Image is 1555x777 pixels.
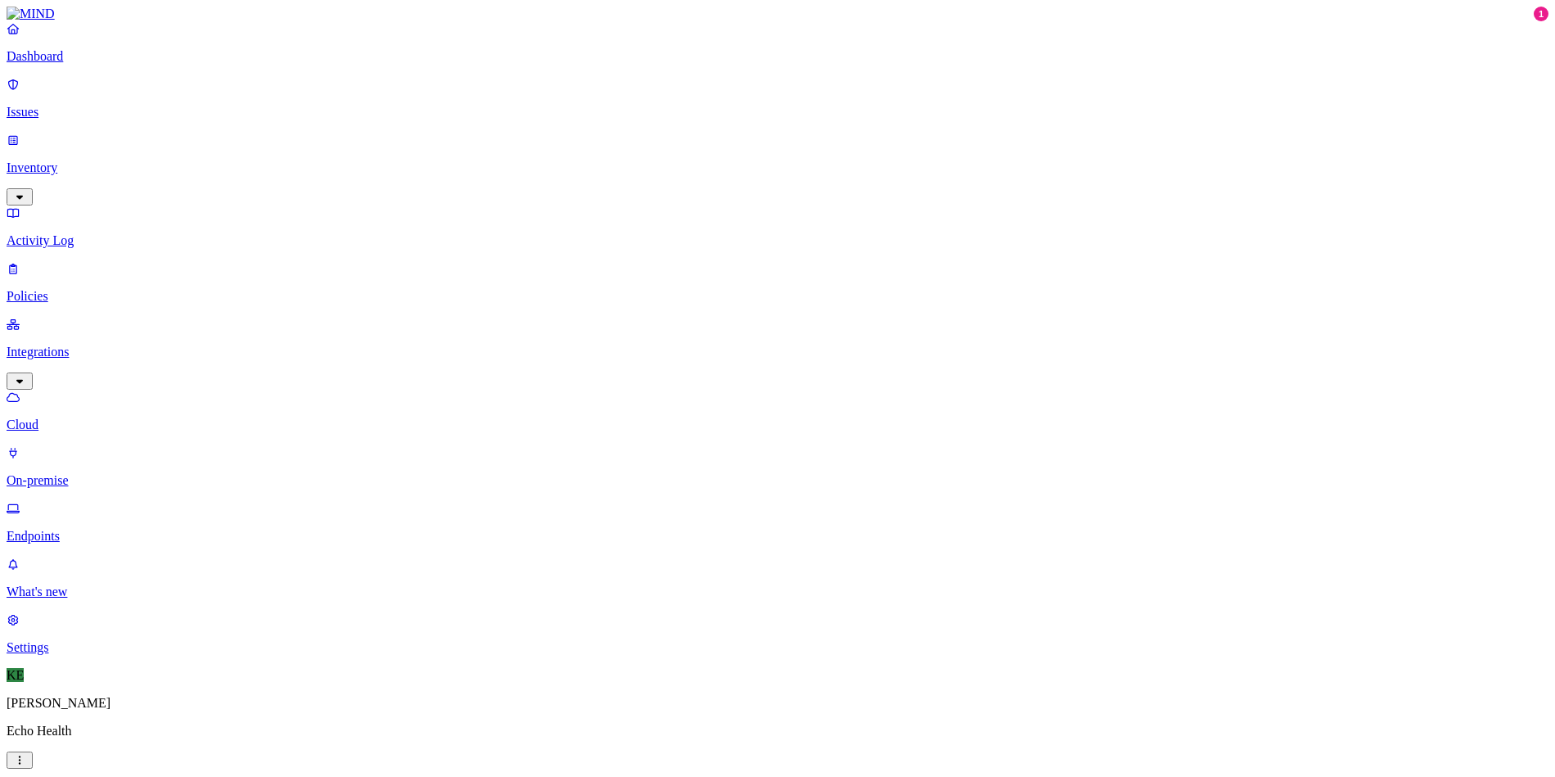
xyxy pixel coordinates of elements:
img: MIND [7,7,55,21]
p: What's new [7,585,1548,599]
a: Integrations [7,317,1548,387]
a: Dashboard [7,21,1548,64]
p: Cloud [7,418,1548,432]
p: Inventory [7,160,1548,175]
p: Activity Log [7,233,1548,248]
a: Issues [7,77,1548,120]
a: On-premise [7,445,1548,488]
p: Issues [7,105,1548,120]
p: Dashboard [7,49,1548,64]
a: Cloud [7,390,1548,432]
p: Settings [7,640,1548,655]
a: Settings [7,612,1548,655]
p: [PERSON_NAME] [7,696,1548,711]
a: Policies [7,261,1548,304]
p: Endpoints [7,529,1548,544]
a: MIND [7,7,1548,21]
p: On-premise [7,473,1548,488]
p: Echo Health [7,724,1548,739]
a: What's new [7,557,1548,599]
a: Endpoints [7,501,1548,544]
a: Inventory [7,133,1548,203]
span: KE [7,668,24,682]
a: Activity Log [7,206,1548,248]
p: Integrations [7,345,1548,359]
p: Policies [7,289,1548,304]
div: 1 [1534,7,1548,21]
